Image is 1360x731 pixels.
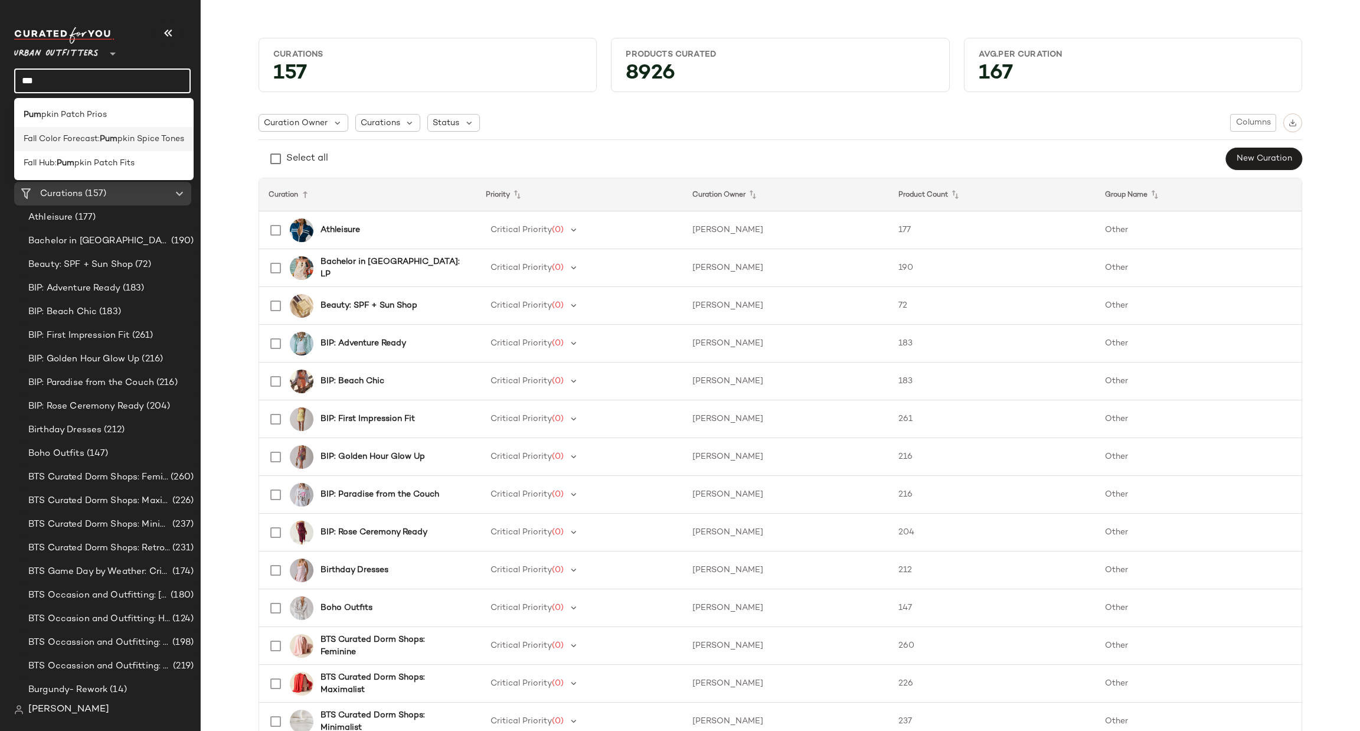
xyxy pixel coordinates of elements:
[491,339,552,348] span: Critical Priority
[321,224,360,236] b: Athleisure
[170,565,194,579] span: (174)
[73,211,96,224] span: (177)
[24,133,100,145] span: Fall Color Forecast:
[321,256,463,280] b: Bachelor in [GEOGRAPHIC_DATA]: LP
[683,514,889,551] td: [PERSON_NAME]
[14,40,99,61] span: Urban Outfitters
[107,683,127,697] span: (14)
[28,447,84,461] span: Boho Outfits
[433,117,459,129] span: Status
[273,49,582,60] div: Curations
[476,178,682,211] th: Priority
[491,226,552,234] span: Critical Priority
[133,258,151,272] span: (72)
[889,514,1095,551] td: 204
[28,518,170,531] span: BTS Curated Dorm Shops: Minimalist
[321,375,384,387] b: BIP: Beach Chic
[28,660,171,673] span: BTS Occassion and Outfitting: First Day Fits
[259,178,476,211] th: Curation
[290,256,313,280] img: 99180069_079_b
[14,27,115,44] img: cfy_white_logo.C9jOOHJF.svg
[168,471,194,484] span: (260)
[28,234,169,248] span: Bachelor in [GEOGRAPHIC_DATA]: LP
[683,551,889,589] td: [PERSON_NAME]
[889,400,1095,438] td: 261
[491,641,552,650] span: Critical Priority
[1096,287,1302,325] td: Other
[683,476,889,514] td: [PERSON_NAME]
[1096,178,1302,211] th: Group Name
[24,157,57,169] span: Fall Hub:
[168,589,194,602] span: (180)
[889,551,1095,589] td: 212
[491,415,552,423] span: Critical Priority
[1096,363,1302,400] td: Other
[264,65,591,87] div: 157
[28,376,154,390] span: BIP: Paradise from the Couch
[552,415,564,423] span: (0)
[170,636,194,650] span: (198)
[683,363,889,400] td: [PERSON_NAME]
[97,305,121,319] span: (183)
[290,559,313,582] img: 100795103_066_b
[28,423,102,437] span: Birthday Dresses
[552,377,564,386] span: (0)
[683,325,889,363] td: [PERSON_NAME]
[290,483,313,507] img: 100637107_211_b
[170,612,194,626] span: (124)
[290,634,313,658] img: 102187119_066_b
[491,377,552,386] span: Critical Priority
[491,263,552,272] span: Critical Priority
[321,602,372,614] b: Boho Outfits
[1096,211,1302,249] td: Other
[1096,665,1302,703] td: Other
[24,109,41,121] b: Pum
[117,133,184,145] span: pkin Spice Tones
[1236,154,1292,164] span: New Curation
[552,566,564,575] span: (0)
[491,603,552,612] span: Critical Priority
[321,488,439,501] b: BIP: Paradise from the Couch
[889,589,1095,627] td: 147
[321,634,463,658] b: BTS Curated Dorm Shops: Feminine
[264,117,328,129] span: Curation Owner
[41,109,107,121] span: pkin Patch Prios
[169,234,194,248] span: (190)
[139,353,163,366] span: (216)
[1096,325,1302,363] td: Other
[1289,119,1297,127] img: svg%3e
[552,301,564,310] span: (0)
[1096,438,1302,476] td: Other
[1096,627,1302,665] td: Other
[28,494,170,508] span: BTS Curated Dorm Shops: Maximalist
[552,603,564,612] span: (0)
[1096,551,1302,589] td: Other
[120,282,145,295] span: (183)
[170,494,194,508] span: (226)
[491,717,552,726] span: Critical Priority
[321,413,415,425] b: BIP: First Impression Fit
[1096,589,1302,627] td: Other
[1096,476,1302,514] td: Other
[154,376,178,390] span: (216)
[290,596,313,620] img: 101991065_010_b
[28,589,168,602] span: BTS Occasion and Outfitting: [PERSON_NAME] to Party
[1096,514,1302,551] td: Other
[683,211,889,249] td: [PERSON_NAME]
[552,490,564,499] span: (0)
[491,301,552,310] span: Critical Priority
[321,337,406,350] b: BIP: Adventure Ready
[889,438,1095,476] td: 216
[28,400,144,413] span: BIP: Rose Ceremony Ready
[889,287,1095,325] td: 72
[552,339,564,348] span: (0)
[14,705,24,714] img: svg%3e
[1226,148,1302,170] button: New Curation
[290,332,313,355] img: 96651559_038_b
[889,211,1095,249] td: 177
[626,49,934,60] div: Products Curated
[28,565,170,579] span: BTS Game Day by Weather: Crisp & Cozy
[170,541,194,555] span: (231)
[290,407,313,431] img: 100596915_079_b
[683,438,889,476] td: [PERSON_NAME]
